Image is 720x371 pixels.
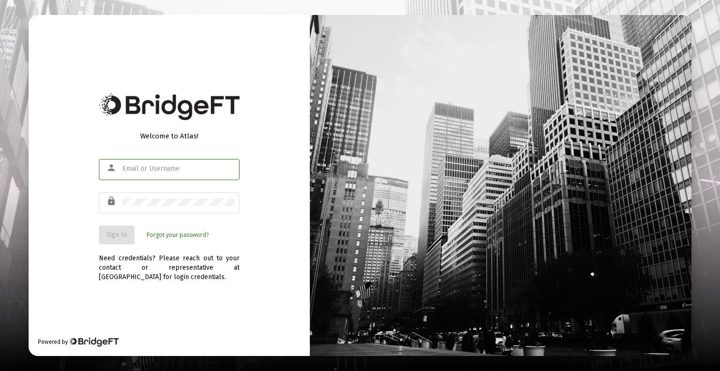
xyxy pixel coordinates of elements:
img: Bridge Financial Technology Logo [99,93,240,120]
div: Powered by [38,337,118,347]
img: Bridge Financial Technology Logo [69,337,118,347]
div: Need credentials? Please reach out to your contact or representative at [GEOGRAPHIC_DATA] for log... [99,244,240,282]
button: Sign In [99,226,135,244]
mat-icon: lock [106,196,118,207]
div: Welcome to Atlas! [99,131,240,141]
input: Email or Username [122,165,235,173]
mat-icon: person [106,162,118,174]
span: Sign In [106,231,127,239]
a: Forgot your password? [147,230,209,240]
